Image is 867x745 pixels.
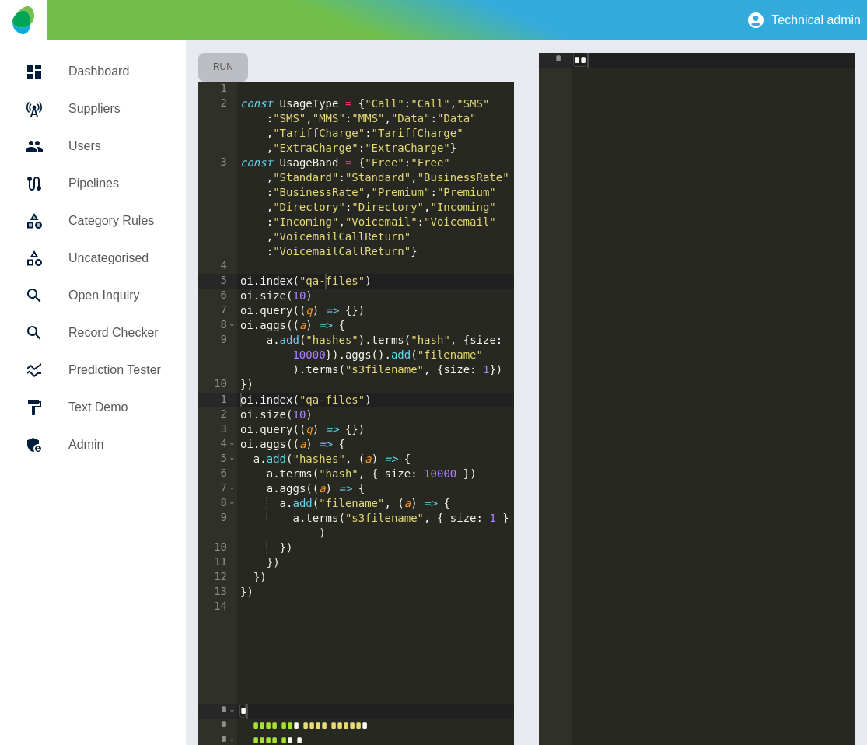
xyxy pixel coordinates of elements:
a: Text Demo [12,389,173,426]
h5: Uncategorised [68,249,161,268]
div: 11 [198,555,237,570]
div: 3 [198,422,237,437]
div: 3 [198,156,237,259]
div: 8 [198,318,237,333]
div: 12 [198,570,237,585]
span: Toggle code folding, rows 1 through 32 [228,704,236,719]
button: Run [198,53,248,82]
div: 1 [198,82,237,96]
h5: Text Demo [68,398,161,417]
h5: Users [68,137,161,156]
div: 4 [198,259,237,274]
div: 10 [198,377,237,392]
a: Prediction Tester [12,352,173,389]
div: 8 [198,496,237,511]
div: 6 [198,289,237,303]
div: 10 [198,540,237,555]
div: 5 [198,452,237,467]
div: 5 [198,274,237,289]
p: Technical admin [771,13,861,27]
div: 7 [198,481,237,496]
h5: Pipelines [68,174,161,193]
span: Toggle code folding, rows 8 through 10 [228,496,236,511]
div: 2 [198,96,237,156]
div: 9 [198,511,237,540]
a: Users [12,128,173,165]
h5: Admin [68,435,161,454]
a: Suppliers [12,90,173,128]
span: Toggle code folding, rows 5 through 12 [228,452,236,467]
h5: Record Checker [68,324,161,342]
span: Toggle code folding, rows 8 through 10 [228,318,236,333]
span: Toggle code folding, rows 4 through 13 [228,437,236,452]
div: 7 [198,303,237,318]
h5: Dashboard [68,62,161,81]
div: 6 [198,467,237,481]
img: Logo [12,6,33,34]
div: 13 [198,585,237,600]
h5: Category Rules [68,212,161,230]
div: 9 [198,333,237,377]
a: Category Rules [12,202,173,240]
div: 1 [198,393,237,407]
a: Pipelines [12,165,173,202]
a: Record Checker [12,314,173,352]
h5: Suppliers [68,100,161,118]
h5: Open Inquiry [68,286,161,305]
a: Admin [12,426,173,463]
a: Open Inquiry [12,277,173,314]
span: Toggle code folding, rows 7 through 11 [228,481,236,496]
div: 14 [198,600,237,614]
a: Uncategorised [12,240,173,277]
button: Technical admin [740,5,867,36]
div: 4 [198,437,237,452]
a: Dashboard [12,53,173,90]
div: 2 [198,407,237,422]
h5: Prediction Tester [68,361,161,379]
